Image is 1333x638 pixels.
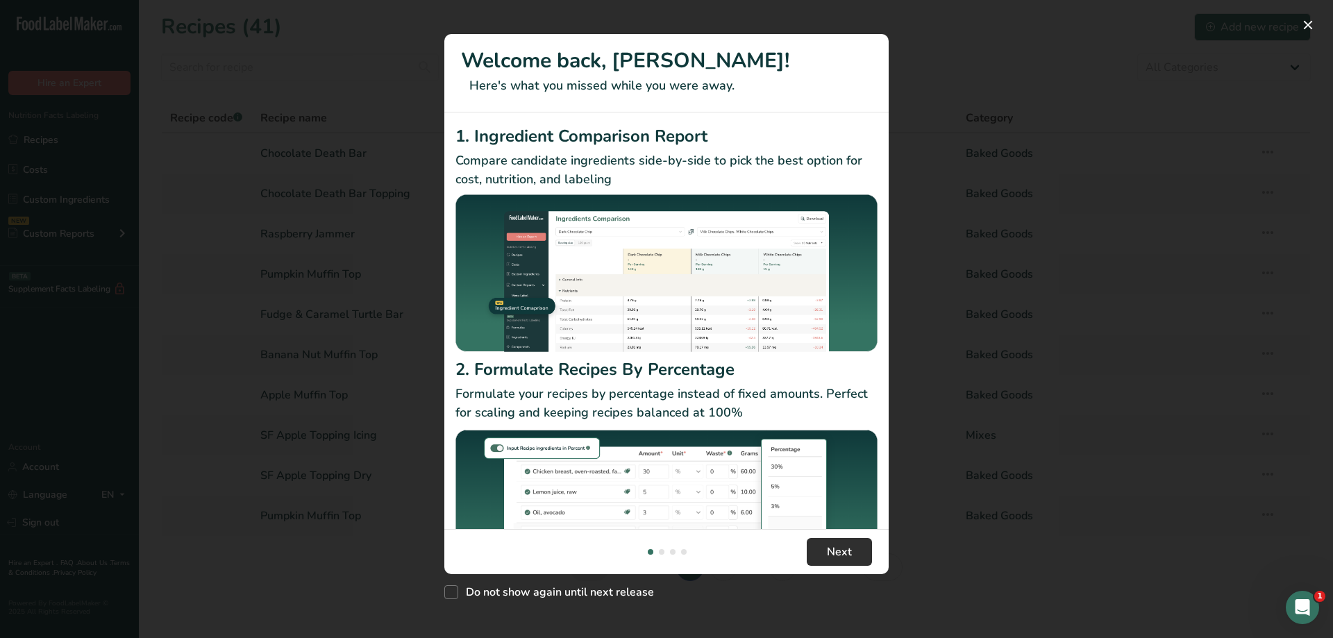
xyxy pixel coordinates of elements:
[461,76,872,95] p: Here's what you missed while you were away.
[461,45,872,76] h1: Welcome back, [PERSON_NAME]!
[455,428,878,595] img: Formulate Recipes By Percentage
[807,538,872,566] button: Next
[455,385,878,422] p: Formulate your recipes by percentage instead of fixed amounts. Perfect for scaling and keeping re...
[455,357,878,382] h2: 2. Formulate Recipes By Percentage
[1286,591,1319,624] iframe: Intercom live chat
[455,194,878,352] img: Ingredient Comparison Report
[455,151,878,189] p: Compare candidate ingredients side-by-side to pick the best option for cost, nutrition, and labeling
[827,544,852,560] span: Next
[1314,591,1325,602] span: 1
[458,585,654,599] span: Do not show again until next release
[455,124,878,149] h2: 1. Ingredient Comparison Report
